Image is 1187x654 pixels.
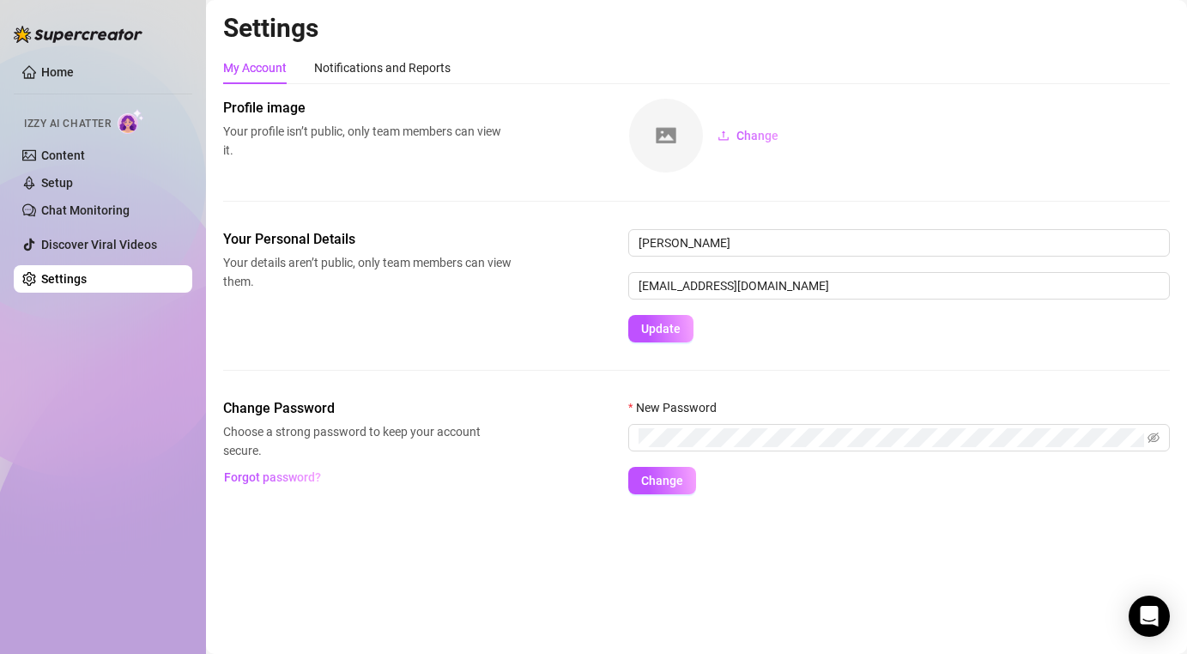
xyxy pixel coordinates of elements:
[628,315,693,342] button: Update
[314,58,451,77] div: Notifications and Reports
[41,65,74,79] a: Home
[41,272,87,286] a: Settings
[628,467,696,494] button: Change
[41,176,73,190] a: Setup
[629,99,703,173] img: square-placeholder.png
[628,272,1170,300] input: Enter new email
[628,229,1170,257] input: Enter name
[223,422,512,460] span: Choose a strong password to keep your account secure.
[41,148,85,162] a: Content
[223,58,287,77] div: My Account
[641,474,683,487] span: Change
[41,238,157,251] a: Discover Viral Videos
[24,116,111,132] span: Izzy AI Chatter
[223,253,512,291] span: Your details aren’t public, only team members can view them.
[224,470,321,484] span: Forgot password?
[223,463,321,491] button: Forgot password?
[223,398,512,419] span: Change Password
[1129,596,1170,637] div: Open Intercom Messenger
[41,203,130,217] a: Chat Monitoring
[641,322,681,336] span: Update
[736,129,778,142] span: Change
[118,109,144,134] img: AI Chatter
[639,428,1144,447] input: New Password
[14,26,142,43] img: logo-BBDzfeDw.svg
[223,12,1170,45] h2: Settings
[718,130,730,142] span: upload
[223,98,512,118] span: Profile image
[223,229,512,250] span: Your Personal Details
[628,398,728,417] label: New Password
[704,122,792,149] button: Change
[1148,432,1160,444] span: eye-invisible
[223,122,512,160] span: Your profile isn’t public, only team members can view it.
